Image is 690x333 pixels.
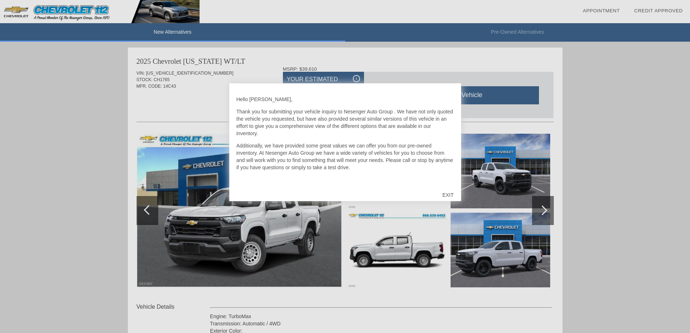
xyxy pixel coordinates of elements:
[435,184,461,206] div: EXIT
[237,108,454,137] p: Thank you for submitting your vehicle inquiry to Nesenger Auto Group . We have not only quoted th...
[634,8,683,13] a: Credit Approved
[237,96,454,103] p: Hello [PERSON_NAME],
[237,142,454,178] p: Additionally, we have provided some great values we can offer you from our pre-owned inventory. A...
[583,8,620,13] a: Appointment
